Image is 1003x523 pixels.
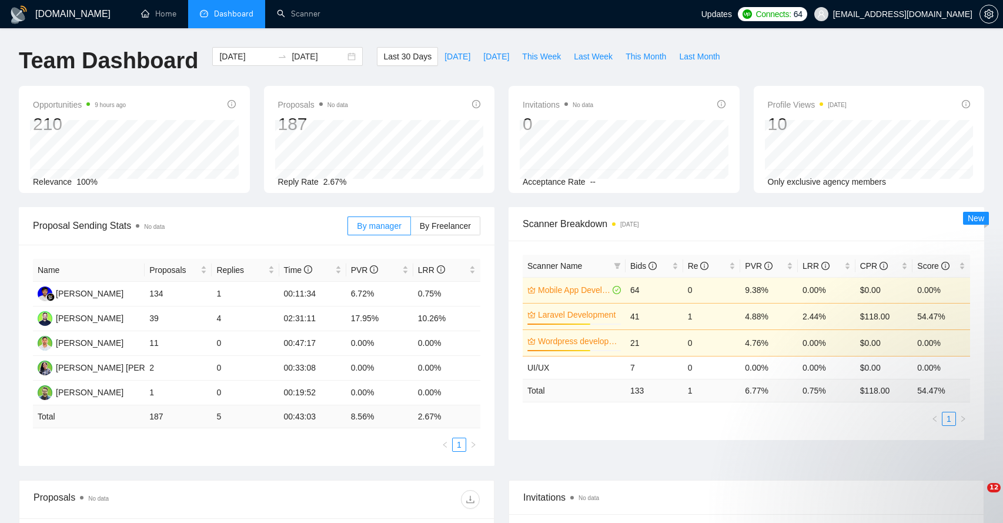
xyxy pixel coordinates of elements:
[461,490,480,509] button: download
[466,438,480,452] button: right
[212,381,279,405] td: 0
[860,261,888,271] span: CPR
[38,338,123,347] a: AC[PERSON_NAME]
[418,265,445,275] span: LRR
[630,261,657,271] span: Bids
[278,177,319,186] span: Reply Rate
[351,265,379,275] span: PVR
[912,303,970,329] td: 54.47%
[688,261,709,271] span: Re
[383,50,432,63] span: Last 30 Days
[444,50,470,63] span: [DATE]
[38,385,52,400] img: NK
[144,224,165,230] span: No data
[743,9,752,19] img: upwork-logo.png
[470,441,477,448] span: right
[740,329,798,356] td: 4.76%
[821,262,830,270] span: info-circle
[200,9,208,18] span: dashboard
[527,261,582,271] span: Scanner Name
[855,277,913,303] td: $0.00
[145,259,212,282] th: Proposals
[523,177,586,186] span: Acceptance Rate
[212,405,279,428] td: 5
[798,329,855,356] td: 0.00%
[855,329,913,356] td: $0.00
[346,356,413,381] td: 0.00%
[279,356,346,381] td: 00:33:08
[370,265,378,274] span: info-circle
[413,405,480,428] td: 2.67 %
[292,50,345,63] input: End date
[912,379,970,402] td: 54.47 %
[798,379,855,402] td: 0.75 %
[798,303,855,329] td: 2.44%
[145,405,212,428] td: 187
[523,216,970,231] span: Scanner Breakdown
[346,405,413,428] td: 8.56 %
[523,98,593,112] span: Invitations
[33,218,347,233] span: Proposal Sending Stats
[323,177,347,186] span: 2.67%
[216,264,265,277] span: Replies
[701,9,732,19] span: Updates
[304,265,312,274] span: info-circle
[38,361,52,375] img: SS
[626,277,683,303] td: 64
[979,5,998,24] button: setting
[979,9,998,19] a: setting
[522,50,561,63] span: This Week
[462,495,479,504] span: download
[912,356,970,379] td: 0.00%
[516,47,567,66] button: This Week
[145,381,212,405] td: 1
[88,495,109,502] span: No data
[279,331,346,356] td: 00:47:17
[683,356,741,379] td: 0
[941,262,949,270] span: info-circle
[19,47,198,75] h1: Team Dashboard
[33,259,145,282] th: Name
[466,438,480,452] li: Next Page
[413,282,480,307] td: 0.75%
[212,356,279,381] td: 0
[527,363,549,372] a: UI/UX
[278,52,287,61] span: to
[279,307,346,331] td: 02:31:11
[579,495,599,501] span: No data
[438,47,477,66] button: [DATE]
[149,264,198,277] span: Proposals
[538,308,618,321] a: Laravel Development
[141,9,176,19] a: homeHome
[613,286,621,294] span: check-circle
[212,259,279,282] th: Replies
[798,356,855,379] td: 0.00%
[567,47,619,66] button: Last Week
[483,50,509,63] span: [DATE]
[527,311,536,319] span: crown
[413,307,480,331] td: 10.26%
[472,100,480,108] span: info-circle
[346,331,413,356] td: 0.00%
[38,311,52,326] img: SK
[523,379,626,402] td: Total
[56,287,123,300] div: [PERSON_NAME]
[437,265,445,274] span: info-circle
[745,261,773,271] span: PVR
[764,262,773,270] span: info-circle
[56,337,123,349] div: [PERSON_NAME]
[527,337,536,345] span: crown
[538,284,610,297] a: Mobile App Developer
[38,362,193,372] a: SS[PERSON_NAME] [PERSON_NAME]
[453,438,466,451] a: 1
[346,307,413,331] td: 17.95%
[700,262,708,270] span: info-circle
[798,277,855,303] td: 0.00%
[626,50,666,63] span: This Month
[626,356,683,379] td: 7
[278,98,348,112] span: Proposals
[38,387,123,397] a: NK[PERSON_NAME]
[33,405,145,428] td: Total
[145,356,212,381] td: 2
[38,288,123,298] a: FR[PERSON_NAME]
